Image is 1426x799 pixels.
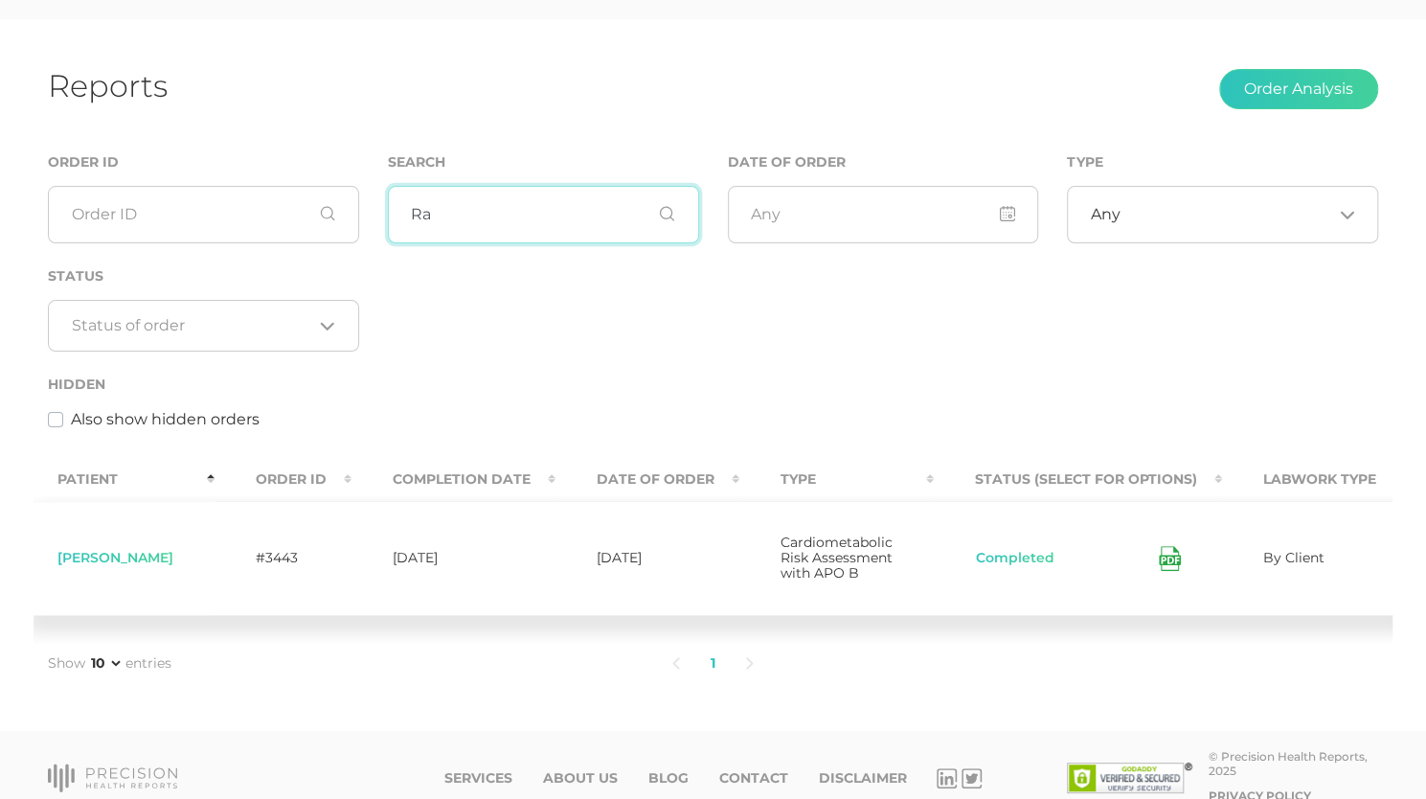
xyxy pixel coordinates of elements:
a: Blog [647,770,688,787]
img: SSL site seal - click to verify [1067,763,1192,793]
th: Type : activate to sort column ascending [739,458,934,501]
button: Order Analysis [1219,69,1378,109]
label: Type [1067,154,1102,171]
input: Search for option [1120,205,1332,224]
label: Date of Order [728,154,846,171]
a: Services [443,770,511,787]
select: Showentries [87,653,124,673]
th: Status (Select for Options) : activate to sort column ascending [934,458,1222,501]
input: First or Last Name [388,186,699,243]
div: Search for option [48,300,359,352]
label: Hidden [48,377,105,393]
th: Labwork Type : activate to sort column ascending [1222,458,1401,501]
a: About Us [542,770,617,787]
td: [DATE] [351,501,555,615]
div: © Precision Health Reports, 2025 [1208,749,1378,778]
label: Search [388,154,445,171]
span: By Client [1263,549,1324,566]
span: Cardiometabolic Risk Assessment with APO B [781,534,893,582]
th: Date Of Order : activate to sort column ascending [555,458,739,501]
input: Search for option [72,316,313,335]
div: Search for option [1067,186,1378,243]
button: Completed [975,549,1055,568]
span: Any [1091,205,1120,224]
th: Order ID : activate to sort column ascending [215,458,351,501]
a: Contact [718,770,787,787]
label: Also show hidden orders [71,408,260,431]
th: Patient : activate to sort column descending [16,458,215,501]
input: Order ID [48,186,359,243]
span: [PERSON_NAME] [57,549,173,566]
label: Status [48,268,103,285]
a: Disclaimer [818,770,906,787]
label: Order ID [48,154,119,171]
label: Show entries [48,653,171,673]
td: #3443 [215,501,351,615]
input: Any [728,186,1039,243]
td: [DATE] [555,501,739,615]
th: Completion Date : activate to sort column ascending [351,458,555,501]
h1: Reports [48,67,168,104]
